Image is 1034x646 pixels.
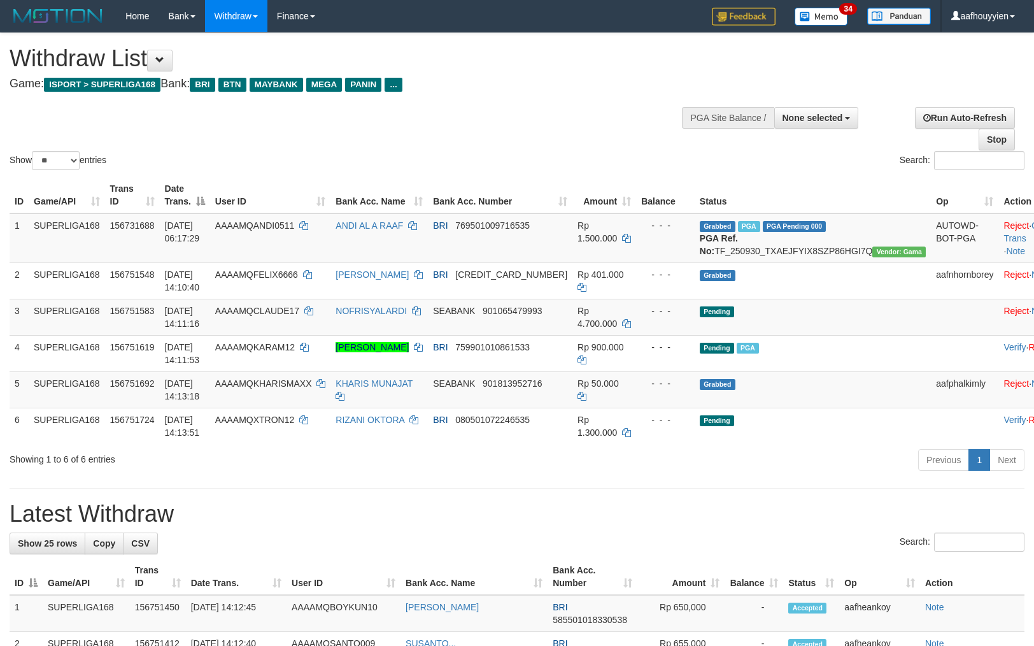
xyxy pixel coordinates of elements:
[215,306,299,316] span: AAAAMQCLAUDE17
[110,342,155,352] span: 156751619
[43,559,130,595] th: Game/API: activate to sort column ascending
[385,78,402,92] span: ...
[10,299,29,335] td: 3
[636,177,695,213] th: Balance
[455,269,567,280] span: Copy 616301004351506 to clipboard
[577,220,617,243] span: Rp 1.500.000
[637,559,725,595] th: Amount: activate to sort column ascending
[160,177,210,213] th: Date Trans.: activate to sort column descending
[872,247,926,257] span: Vendor URL: https://trx31.1velocity.biz
[215,220,295,231] span: AAAAMQANDI0511
[931,262,998,299] td: aafnhornborey
[110,220,155,231] span: 156731688
[920,559,1024,595] th: Action
[577,269,623,280] span: Rp 401.000
[287,559,400,595] th: User ID: activate to sort column ascending
[931,213,998,263] td: AUTOWD-BOT-PGA
[306,78,343,92] span: MEGA
[336,269,409,280] a: [PERSON_NAME]
[10,46,677,71] h1: Withdraw List
[839,595,920,632] td: aafheankoy
[10,371,29,408] td: 5
[330,177,428,213] th: Bank Acc. Name: activate to sort column ascending
[1003,378,1029,389] a: Reject
[130,559,186,595] th: Trans ID: activate to sort column ascending
[774,107,859,129] button: None selected
[215,378,312,389] span: AAAAMQKHARISMAXX
[10,408,29,444] td: 6
[43,595,130,632] td: SUPERLIGA168
[725,595,783,632] td: -
[428,177,572,213] th: Bank Acc. Number: activate to sort column ascending
[10,6,106,25] img: MOTION_logo.png
[783,559,839,595] th: Status: activate to sort column ascending
[131,538,150,549] span: CSV
[165,342,200,365] span: [DATE] 14:11:53
[979,129,1015,150] a: Stop
[165,220,200,243] span: [DATE] 06:17:29
[165,415,200,438] span: [DATE] 14:13:51
[433,378,475,389] span: SEABANK
[483,306,542,316] span: Copy 901065479993 to clipboard
[641,219,690,232] div: - - -
[29,262,105,299] td: SUPERLIGA168
[10,448,421,466] div: Showing 1 to 6 of 6 entries
[29,299,105,335] td: SUPERLIGA168
[577,415,617,438] span: Rp 1.300.000
[10,177,29,213] th: ID
[105,177,160,213] th: Trans ID: activate to sort column ascending
[29,408,105,444] td: SUPERLIGA168
[1003,220,1029,231] a: Reject
[548,559,637,595] th: Bank Acc. Number: activate to sort column ascending
[10,262,29,299] td: 2
[110,306,155,316] span: 156751583
[345,78,381,92] span: PANIN
[186,559,287,595] th: Date Trans.: activate to sort column ascending
[641,377,690,390] div: - - -
[123,533,158,554] a: CSV
[1003,415,1026,425] a: Verify
[900,151,1024,170] label: Search:
[577,306,617,329] span: Rp 4.700.000
[700,306,734,317] span: Pending
[10,78,677,90] h4: Game: Bank:
[712,8,775,25] img: Feedback.jpg
[336,342,409,352] a: [PERSON_NAME]
[641,341,690,354] div: - - -
[918,449,969,471] a: Previous
[700,233,738,256] b: PGA Ref. No:
[10,151,106,170] label: Show entries
[406,602,479,612] a: [PERSON_NAME]
[433,415,448,425] span: BRI
[725,559,783,595] th: Balance: activate to sort column ascending
[572,177,636,213] th: Amount: activate to sort column ascending
[700,270,735,281] span: Grabbed
[795,8,848,25] img: Button%20Memo.svg
[130,595,186,632] td: 156751450
[934,151,1024,170] input: Search:
[10,335,29,371] td: 4
[10,595,43,632] td: 1
[110,378,155,389] span: 156751692
[738,221,760,232] span: Marked by aafromsomean
[336,415,404,425] a: RIZANI OKTORA
[400,559,548,595] th: Bank Acc. Name: activate to sort column ascending
[934,533,1024,552] input: Search:
[29,177,105,213] th: Game/API: activate to sort column ascending
[900,533,1024,552] label: Search:
[700,379,735,390] span: Grabbed
[455,220,530,231] span: Copy 769501009716535 to clipboard
[165,269,200,292] span: [DATE] 14:10:40
[783,113,843,123] span: None selected
[10,533,85,554] a: Show 25 rows
[553,602,567,612] span: BRI
[577,342,623,352] span: Rp 900.000
[287,595,400,632] td: AAAAMQBOYKUN10
[1003,342,1026,352] a: Verify
[695,177,931,213] th: Status
[700,415,734,426] span: Pending
[577,378,619,389] span: Rp 50.000
[215,415,294,425] span: AAAAMQXTRON12
[110,415,155,425] span: 156751724
[215,342,295,352] span: AAAAMQKARAM12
